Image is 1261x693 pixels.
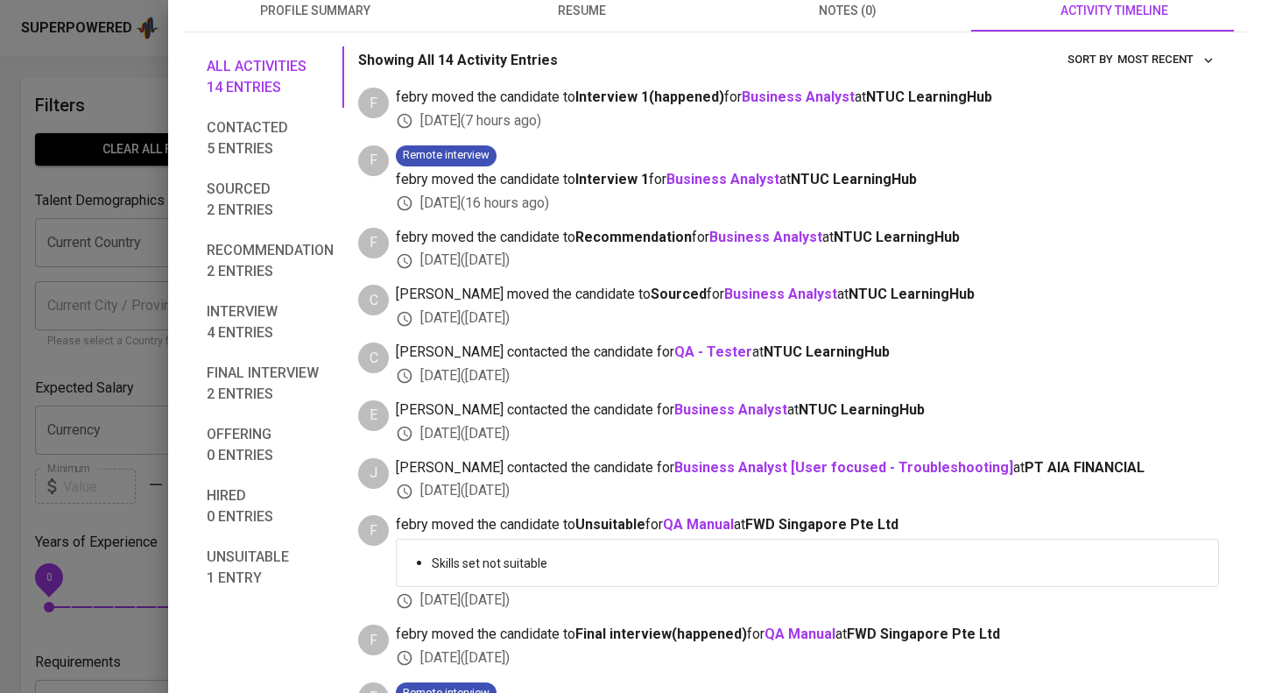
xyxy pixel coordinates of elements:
b: Interview 1 ( happened ) [575,88,724,105]
span: Final interview 2 entries [207,363,334,405]
b: Final interview ( happened ) [575,626,747,642]
span: [PERSON_NAME] contacted the candidate for at [396,458,1219,478]
div: C [358,343,389,373]
div: F [358,515,389,546]
p: Skills set not suitable [432,555,1204,572]
button: sort by [1113,46,1219,74]
span: febry moved the candidate to for at [396,228,1219,248]
a: QA Manual [663,516,734,533]
p: Showing All 14 Activity Entries [358,50,558,71]
span: FWD Singapore Pte Ltd [745,516,898,533]
a: Business Analyst [User focused - Troubleshooting] [674,459,1013,476]
div: [DATE] ( 16 hours ago ) [396,194,1219,214]
span: PT AIA FINANCIAL [1025,459,1145,476]
div: [DATE] ( [DATE] ) [396,481,1219,501]
b: Sourced [651,286,707,302]
div: F [358,145,389,176]
span: Contacted 5 entries [207,117,334,159]
div: J [358,458,389,489]
div: [DATE] ( [DATE] ) [396,251,1219,271]
div: [DATE] ( [DATE] ) [396,648,1219,668]
div: [DATE] ( [DATE] ) [396,590,1219,611]
div: [DATE] ( 7 hours ago ) [396,111,1219,131]
div: E [358,400,389,431]
span: Interview 4 entries [207,301,334,343]
div: C [358,285,389,315]
span: NTUC LearningHub [791,171,917,187]
span: NTUC LearningHub [849,286,975,302]
span: [PERSON_NAME] contacted the candidate for at [396,343,1219,363]
span: febry moved the candidate to for at [396,515,1219,535]
b: Unsuitable [575,516,645,533]
span: Unsuitable 1 entry [207,547,334,589]
span: All activities 14 entries [207,56,334,98]
span: Hired 0 entries [207,485,334,527]
div: F [358,88,389,118]
a: Business Analyst [742,88,855,105]
b: Interview 1 [575,171,649,187]
div: [DATE] ( [DATE] ) [396,424,1219,444]
span: NTUC LearningHub [866,88,992,105]
span: [PERSON_NAME] moved the candidate to for at [396,285,1219,305]
span: Offering 0 entries [207,424,334,466]
a: Business Analyst [724,286,837,302]
span: NTUC LearningHub [764,343,890,360]
span: sort by [1067,53,1113,66]
a: Business Analyst [666,171,779,187]
span: Sourced 2 entries [207,179,334,221]
span: Recommendation 2 entries [207,240,334,282]
div: F [358,625,389,655]
span: febry moved the candidate to for at [396,625,1219,645]
b: Recommendation [575,229,692,245]
div: [DATE] ( [DATE] ) [396,308,1219,329]
span: febry moved the candidate to for at [396,88,1219,108]
span: FWD Singapore Pte Ltd [847,626,1000,642]
span: [PERSON_NAME] contacted the candidate for at [396,400,1219,421]
span: NTUC LearningHub [799,401,925,418]
a: Business Analyst [674,401,787,418]
span: Remote interview [396,147,497,164]
a: Business Analyst [709,229,822,245]
span: febry moved the candidate to for at [396,170,1219,190]
div: F [358,228,389,258]
div: [DATE] ( [DATE] ) [396,366,1219,386]
span: NTUC LearningHub [834,229,960,245]
span: Most Recent [1117,50,1215,70]
a: QA Manual [764,626,835,642]
a: QA - Tester [674,343,752,360]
